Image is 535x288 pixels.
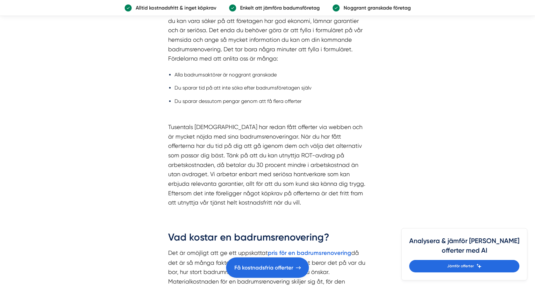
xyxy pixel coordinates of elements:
[175,97,367,105] li: Du sparar dessutom pengar genom att få flera offerter
[175,71,367,79] li: Alla badrumsaktörer är noggrant granskade
[409,260,519,272] a: Jämför offerter
[168,113,367,207] p: Tusentals [DEMOGRAPHIC_DATA] har redan fått offerter via webben och är mycket nöjda med sina badr...
[268,249,351,256] a: pris för en badrumsrenovering
[226,257,309,278] a: Få kostnadsfria offerter
[447,263,474,269] span: Jämför offerter
[168,230,367,248] h2: Vad kostar en badrumsrenovering?
[340,4,411,12] p: Noggrant granskade företag
[175,84,367,92] li: Du sparar tid på att inte söka efter badrumsföretagen själv
[409,236,519,260] h4: Analysera & jämför [PERSON_NAME] offerter med AI
[132,4,216,12] p: Alltid kostnadsfritt & inget köpkrav
[236,4,320,12] p: Enkelt att jämföra badumsföretag
[234,263,293,272] span: Få kostnadsfria offerter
